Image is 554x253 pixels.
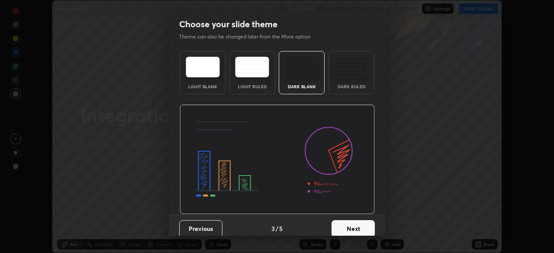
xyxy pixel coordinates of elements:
img: darkThemeBanner.d06ce4a2.svg [180,105,375,215]
img: darkRuledTheme.de295e13.svg [334,57,368,77]
h4: / [276,224,278,233]
button: Previous [179,220,222,237]
button: Next [332,220,375,237]
h2: Choose your slide theme [179,19,277,30]
img: lightRuledTheme.5fabf969.svg [235,57,269,77]
h4: 5 [279,224,283,233]
div: Dark Ruled [334,84,369,89]
div: Light Blank [185,84,220,89]
h4: 3 [271,224,275,233]
img: lightTheme.e5ed3b09.svg [186,57,220,77]
div: Light Ruled [235,84,270,89]
div: Dark Blank [284,84,319,89]
p: Theme can also be changed later from the More option [179,33,319,41]
img: darkTheme.f0cc69e5.svg [285,57,319,77]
